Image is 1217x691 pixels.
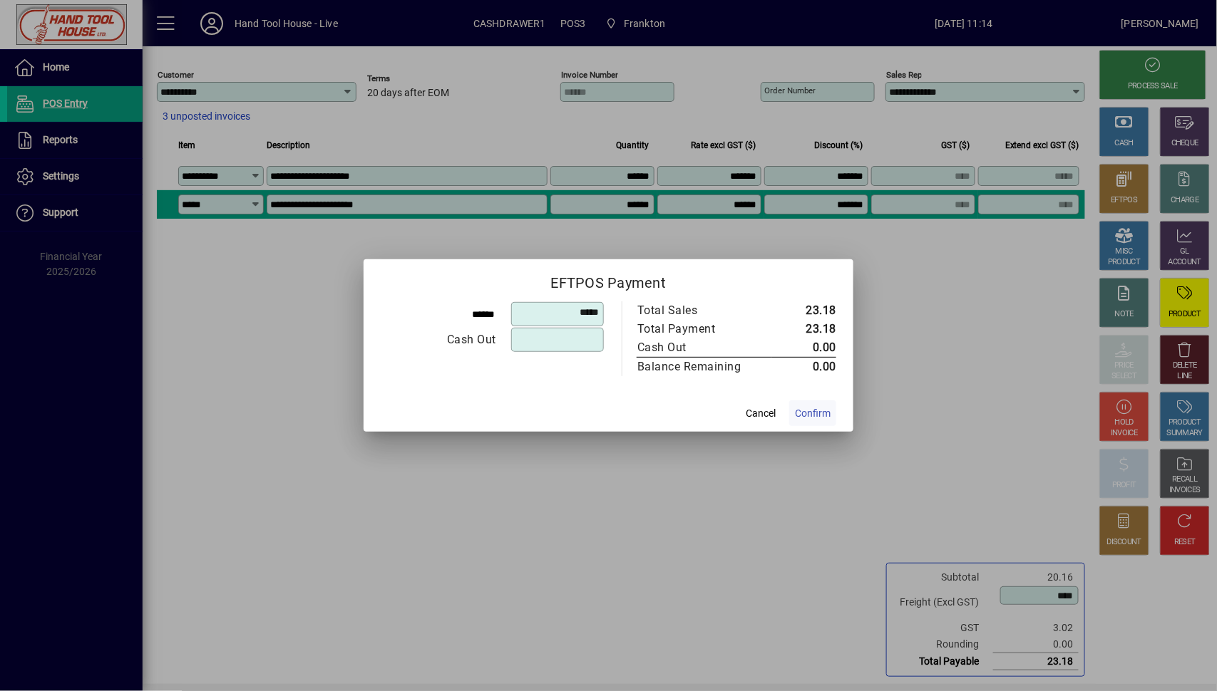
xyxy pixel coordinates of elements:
[637,320,771,338] td: Total Payment
[771,301,836,320] td: 23.18
[637,339,757,356] div: Cash Out
[637,301,771,320] td: Total Sales
[771,358,836,377] td: 0.00
[789,400,836,426] button: Confirm
[364,259,853,301] h2: EFTPOS Payment
[746,406,776,421] span: Cancel
[795,406,831,421] span: Confirm
[637,358,757,375] div: Balance Remaining
[738,400,784,426] button: Cancel
[381,331,496,348] div: Cash Out
[771,338,836,358] td: 0.00
[771,320,836,338] td: 23.18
